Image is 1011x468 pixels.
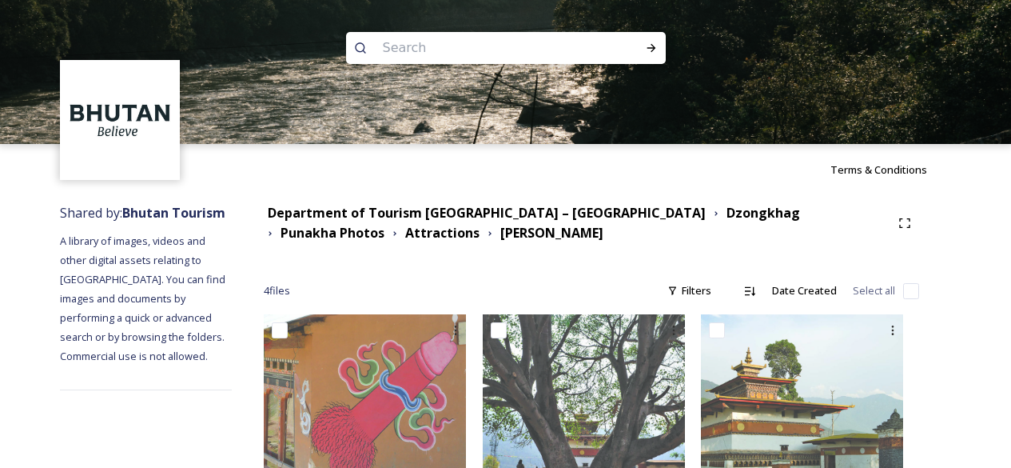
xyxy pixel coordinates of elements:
[830,160,951,179] a: Terms & Conditions
[268,204,706,222] strong: Department of Tourism [GEOGRAPHIC_DATA] – [GEOGRAPHIC_DATA]
[659,275,719,306] div: Filters
[405,224,480,242] strong: Attractions
[726,204,800,222] strong: Dzongkhag
[281,224,384,242] strong: Punakha Photos
[764,275,845,306] div: Date Created
[62,62,178,178] img: BT_Logo_BB_Lockup_CMYK_High%2520Res.jpg
[60,204,225,222] span: Shared by:
[122,204,225,222] strong: Bhutan Tourism
[500,224,603,242] strong: [PERSON_NAME]
[60,234,228,363] span: A library of images, videos and other digital assets relating to [GEOGRAPHIC_DATA]. You can find ...
[264,283,290,298] span: 4 file s
[830,162,927,177] span: Terms & Conditions
[375,30,594,66] input: Search
[853,283,895,298] span: Select all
